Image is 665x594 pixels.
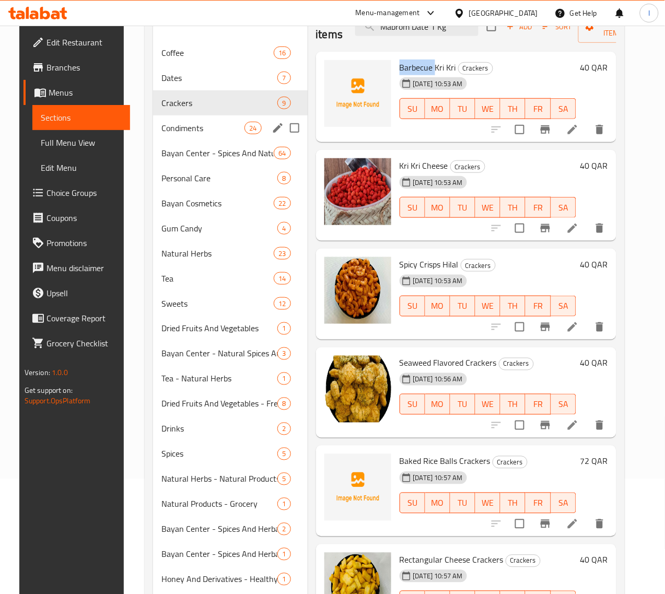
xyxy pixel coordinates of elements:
span: Barbecue Kri Kri [400,60,456,75]
a: Grocery Checklist [24,331,131,356]
a: Edit menu item [566,419,579,432]
span: WE [480,200,496,215]
span: Choice Groups [46,187,122,199]
span: WE [480,101,496,117]
div: Natural Herbs - Natural Products5 [153,467,308,492]
span: Sort [543,21,571,33]
a: Promotions [24,230,131,255]
button: SA [551,296,576,317]
span: MO [429,397,446,412]
span: Baked Rice Balls Crackers [400,453,491,469]
span: TH [505,298,521,313]
div: Honey And Derivatives - Healthy1 [153,567,308,592]
button: Branch-specific-item [533,315,558,340]
span: 1 [278,324,290,334]
span: 22 [274,199,290,208]
a: Upsell [24,281,131,306]
button: MO [425,98,450,119]
span: Bayan Center - Natural Spices And Herbal - Natural Herbs [161,347,278,360]
div: Crackers [493,456,528,469]
span: 1 [278,575,290,585]
span: 2 [278,424,290,434]
span: Get support on: [25,383,73,397]
a: Branches [24,55,131,80]
span: Natural Herbs [161,247,274,260]
span: Crackers [499,358,533,370]
button: MO [425,394,450,415]
button: SA [551,197,576,218]
span: Dates [161,72,278,84]
span: Branches [46,61,122,74]
span: FR [530,101,546,117]
h6: 40 QAR [580,356,608,370]
span: Bayan Cosmetics [161,197,274,209]
button: Add [503,19,536,35]
div: Natural Herbs23 [153,241,308,266]
span: TU [454,496,471,511]
div: Tea - Natural Herbs1 [153,366,308,391]
span: Condiments [161,122,244,134]
span: Select to update [509,316,531,338]
span: TU [454,200,471,215]
span: Full Menu View [41,136,122,149]
button: FR [526,394,551,415]
span: 7 [278,73,290,83]
div: Spices5 [153,441,308,467]
a: Coverage Report [24,306,131,331]
span: FR [530,397,546,412]
div: items [277,448,290,460]
span: Crackers [459,62,493,74]
div: items [277,72,290,84]
span: 24 [245,123,261,133]
span: 8 [278,173,290,183]
button: SU [400,296,425,317]
button: SU [400,197,425,218]
span: 14 [274,274,290,284]
div: items [277,498,290,510]
span: I [648,7,650,19]
div: Drinks2 [153,416,308,441]
span: 12 [274,299,290,309]
h6: 40 QAR [580,60,608,75]
span: Natural Herbs - Natural Products [161,473,278,485]
button: MO [425,197,450,218]
span: Crackers [451,161,485,173]
span: TH [505,200,521,215]
span: TU [454,101,471,117]
span: MO [429,200,446,215]
a: Full Menu View [32,130,131,155]
div: items [277,322,290,335]
span: SU [404,496,421,511]
span: 1 [278,499,290,509]
span: [DATE] 10:53 AM [409,79,467,89]
span: Manage items [587,14,640,40]
a: Edit menu item [566,518,579,530]
div: Bayan Center - Spices And Herbal - Spices1 [153,542,308,567]
div: Dried Fruits And Vegetables1 [153,316,308,341]
div: items [277,172,290,184]
a: Edit menu item [566,123,579,136]
button: delete [587,413,612,438]
h6: 40 QAR [580,257,608,272]
button: delete [587,315,612,340]
span: Dried Fruits And Vegetables - Freeze Dried Products [161,398,278,410]
span: TH [505,101,521,117]
div: Gum Candy4 [153,216,308,241]
span: [DATE] 10:57 AM [409,473,467,483]
span: WE [480,496,496,511]
span: 4 [278,224,290,234]
div: Dried Fruits And Vegetables [161,322,278,335]
span: Tea [161,272,274,285]
span: Spices [161,448,278,460]
div: items [277,473,290,485]
span: TH [505,397,521,412]
span: SA [555,397,572,412]
button: TH [500,394,526,415]
a: Edit Menu [32,155,131,180]
button: Branch-specific-item [533,413,558,438]
div: Crackers [499,358,534,370]
span: 23 [274,249,290,259]
span: SA [555,101,572,117]
button: WE [475,98,500,119]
